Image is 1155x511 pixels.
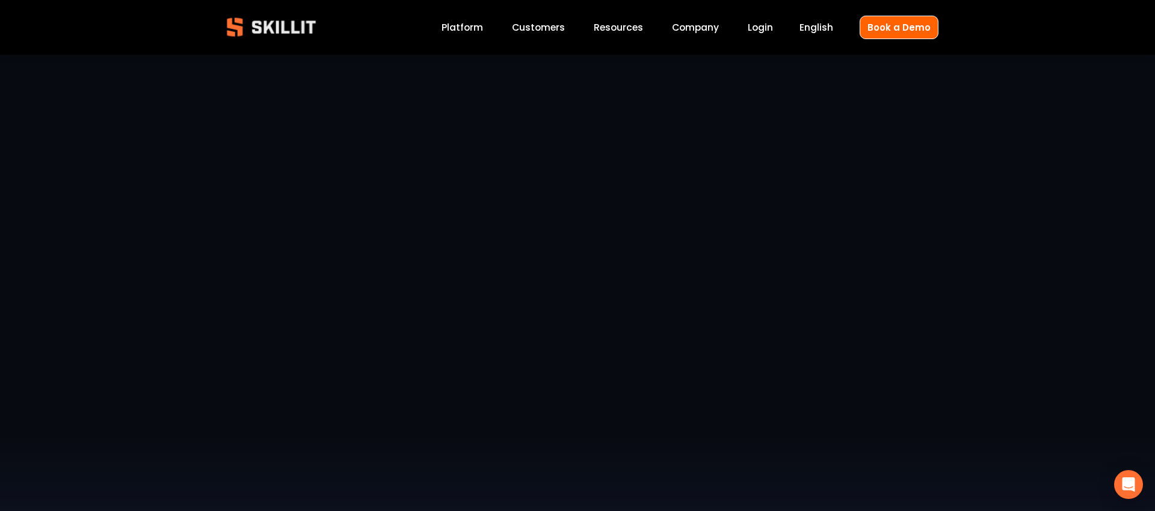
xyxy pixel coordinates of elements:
a: folder dropdown [594,19,643,36]
span: English [799,20,833,34]
img: Skillit [217,9,326,45]
a: Book a Demo [860,16,938,39]
a: Login [748,19,773,36]
span: Resources [594,20,643,34]
a: Company [672,19,719,36]
div: Open Intercom Messenger [1114,470,1143,499]
a: Platform [442,19,483,36]
a: Customers [512,19,565,36]
div: language picker [799,19,833,36]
